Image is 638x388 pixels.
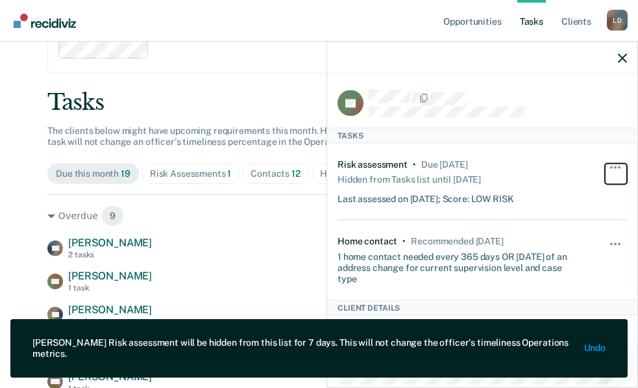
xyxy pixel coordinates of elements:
span: 19 [121,168,130,179]
div: Home Contacts [320,168,397,179]
span: The clients below might have upcoming requirements this month. Hiding a below task will not chang... [47,125,387,147]
span: 1 [227,168,231,179]
span: [PERSON_NAME] [68,270,152,282]
div: Tasks [47,89,591,116]
img: Recidiviz [14,14,76,28]
div: Risk assessment [337,159,408,170]
div: 1 home contact needed every 365 days OR [DATE] of an address change for current supervision level... [337,246,579,284]
div: Risk Assessments [150,168,232,179]
div: Tasks [327,127,637,143]
div: 1 task [68,317,152,326]
span: 9 [101,205,124,226]
button: Undo [584,343,606,354]
div: Overdue [47,205,591,226]
div: • [402,235,406,246]
div: L D [607,10,628,31]
div: 2 tasks [68,250,152,259]
div: Hidden from Tasks list until [DATE] [337,170,481,188]
span: [PERSON_NAME] [68,304,152,316]
button: Profile dropdown button [607,10,628,31]
span: [PERSON_NAME] [68,237,152,249]
span: 12 [291,168,301,179]
div: Home contact [337,235,397,246]
div: Client Details [327,300,637,315]
span: [PERSON_NAME] [68,370,152,383]
div: • [413,159,416,170]
div: Due 5 months ago [421,159,468,170]
div: Last assessed on [DATE]; Score: LOW RISK [337,188,513,204]
div: Contacts [251,168,301,179]
div: Recommended in 23 days [411,235,503,246]
div: Due this month [56,168,130,179]
div: [PERSON_NAME] Risk assessment will be hidden from this list for 7 days. This will not change the ... [32,337,574,359]
div: 1 task [68,283,152,292]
